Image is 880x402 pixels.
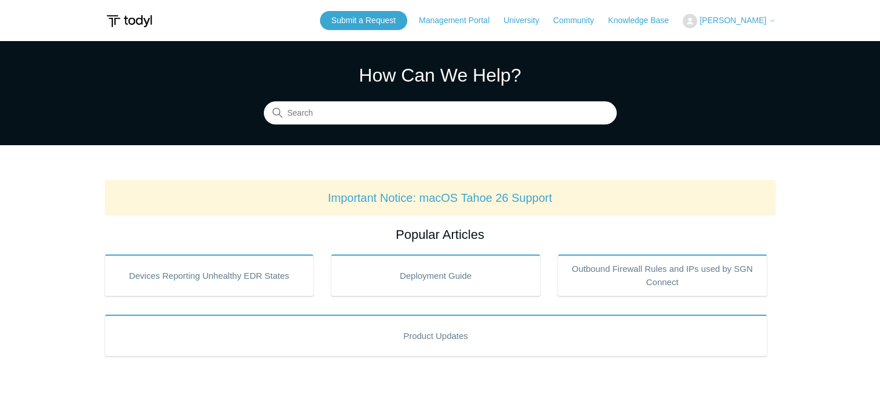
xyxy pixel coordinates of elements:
[553,14,606,27] a: Community
[105,255,314,296] a: Devices Reporting Unhealthy EDR States
[331,255,540,296] a: Deployment Guide
[558,255,767,296] a: Outbound Firewall Rules and IPs used by SGN Connect
[683,14,775,28] button: [PERSON_NAME]
[503,14,550,27] a: University
[105,225,776,244] h2: Popular Articles
[328,191,553,204] a: Important Notice: macOS Tahoe 26 Support
[320,11,407,30] a: Submit a Request
[608,14,680,27] a: Knowledge Base
[419,14,501,27] a: Management Portal
[264,102,617,125] input: Search
[699,16,766,25] span: [PERSON_NAME]
[105,10,154,32] img: Todyl Support Center Help Center home page
[105,315,767,356] a: Product Updates
[264,61,617,89] h1: How Can We Help?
